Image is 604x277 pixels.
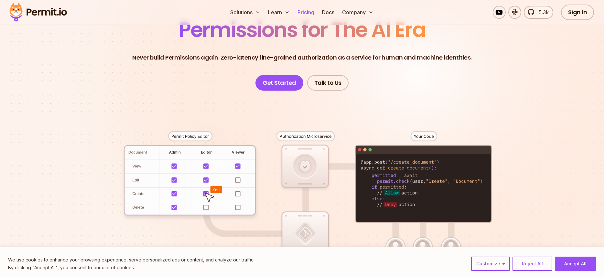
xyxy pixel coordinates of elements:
span: 5.3k [535,8,549,16]
a: Docs [319,6,337,19]
a: Pricing [295,6,317,19]
button: Reject All [512,257,552,271]
p: Never build Permissions again. Zero-latency fine-grained authorization as a service for human and... [132,53,472,62]
button: Solutions [228,6,263,19]
button: Accept All [555,257,596,271]
span: Permissions for The AI Era [179,15,425,44]
button: Company [340,6,376,19]
a: Sign In [561,5,594,20]
img: Permit logo [6,1,70,23]
button: Learn [265,6,292,19]
p: By clicking "Accept All", you consent to our use of cookies. [8,264,254,271]
button: Customize [471,257,510,271]
a: 5.3k [524,6,553,19]
a: Get Started [255,75,303,91]
a: Talk to Us [307,75,349,91]
p: We use cookies to enhance your browsing experience, serve personalized ads or content, and analyz... [8,256,254,264]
